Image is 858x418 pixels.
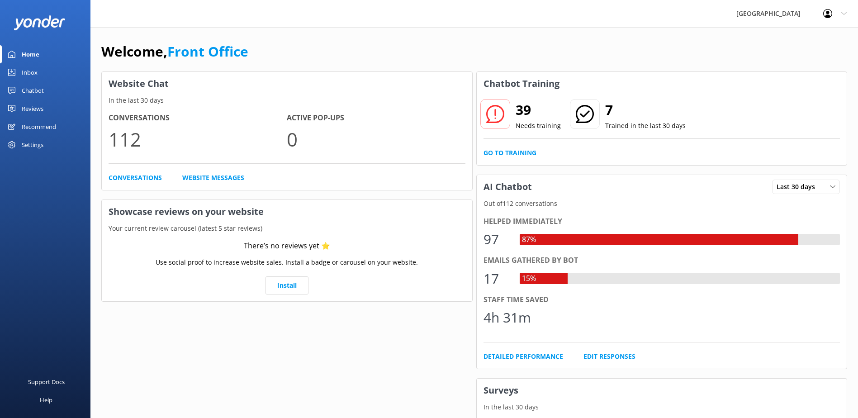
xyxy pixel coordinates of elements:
[28,373,65,391] div: Support Docs
[484,351,563,361] a: Detailed Performance
[109,173,162,183] a: Conversations
[287,124,465,154] p: 0
[484,294,840,306] div: Staff time saved
[109,124,287,154] p: 112
[244,240,330,252] div: There’s no reviews yet ⭐
[182,173,244,183] a: Website Messages
[484,307,531,328] div: 4h 31m
[520,234,538,246] div: 87%
[156,257,418,267] p: Use social proof to increase website sales. Install a badge or carousel on your website.
[777,182,820,192] span: Last 30 days
[583,351,635,361] a: Edit Responses
[109,112,287,124] h4: Conversations
[102,223,472,233] p: Your current review carousel (latest 5 star reviews)
[605,99,686,121] h2: 7
[484,148,536,158] a: Go to Training
[102,72,472,95] h3: Website Chat
[167,42,248,61] a: Front Office
[265,276,308,294] a: Install
[101,41,248,62] h1: Welcome,
[516,99,561,121] h2: 39
[287,112,465,124] h4: Active Pop-ups
[484,268,511,290] div: 17
[484,216,840,228] div: Helped immediately
[484,255,840,266] div: Emails gathered by bot
[477,199,847,209] p: Out of 112 conversations
[22,81,44,100] div: Chatbot
[22,45,39,63] div: Home
[477,402,847,412] p: In the last 30 days
[22,100,43,118] div: Reviews
[605,121,686,131] p: Trained in the last 30 days
[516,121,561,131] p: Needs training
[102,200,472,223] h3: Showcase reviews on your website
[14,15,66,30] img: yonder-white-logo.png
[477,72,566,95] h3: Chatbot Training
[102,95,472,105] p: In the last 30 days
[477,379,847,402] h3: Surveys
[484,228,511,250] div: 97
[477,175,539,199] h3: AI Chatbot
[520,273,538,285] div: 15%
[22,118,56,136] div: Recommend
[22,63,38,81] div: Inbox
[40,391,52,409] div: Help
[22,136,43,154] div: Settings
